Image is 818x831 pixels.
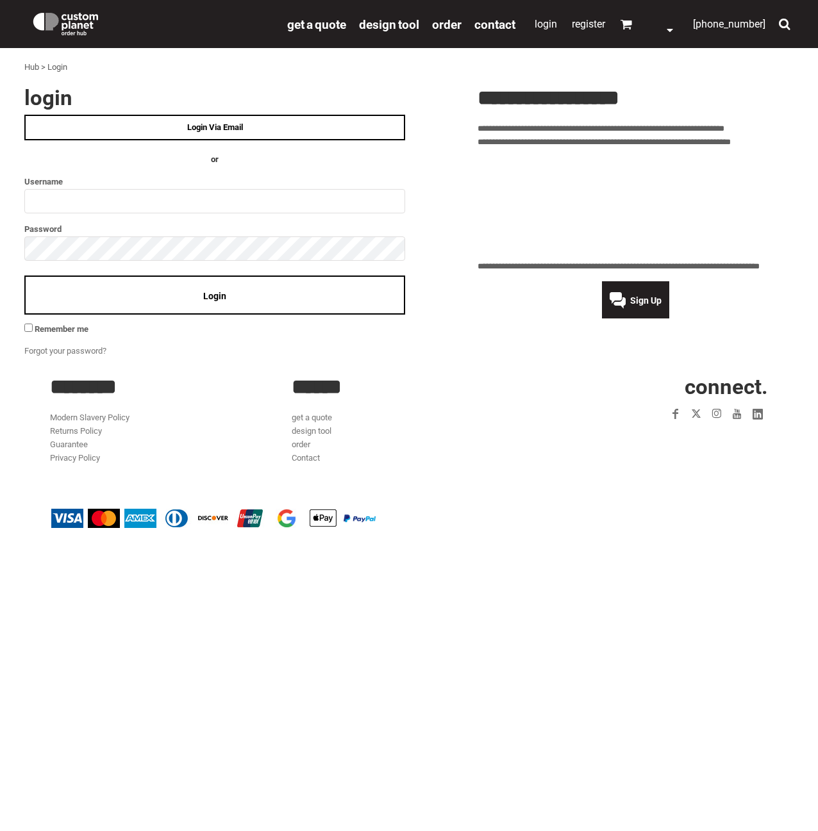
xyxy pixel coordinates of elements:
[31,10,101,35] img: Custom Planet
[24,62,39,72] a: Hub
[572,18,605,30] a: Register
[432,17,462,31] a: order
[693,18,765,30] span: [PHONE_NUMBER]
[344,514,376,522] img: PayPal
[161,509,193,528] img: Diners Club
[24,174,405,189] label: Username
[287,17,346,31] a: get a quote
[24,222,405,236] label: Password
[24,87,405,108] h2: Login
[287,17,346,32] span: get a quote
[50,440,88,449] a: Guarantee
[591,432,768,447] iframe: Customer reviews powered by Trustpilot
[187,122,243,132] span: Login Via Email
[24,153,405,167] h4: OR
[50,453,100,463] a: Privacy Policy
[35,324,88,334] span: Remember me
[51,509,83,528] img: Visa
[24,324,33,332] input: Remember me
[88,509,120,528] img: Mastercard
[630,295,662,306] span: Sign Up
[292,413,332,422] a: get a quote
[292,440,310,449] a: order
[359,17,419,32] span: design tool
[197,509,230,528] img: Discover
[41,61,46,74] div: >
[474,17,515,31] a: Contact
[535,18,557,30] a: Login
[292,426,331,436] a: design tool
[24,115,405,140] a: Login Via Email
[234,509,266,528] img: China UnionPay
[24,346,106,356] a: Forgot your password?
[124,509,156,528] img: American Express
[474,17,515,32] span: Contact
[50,413,129,422] a: Modern Slavery Policy
[271,509,303,528] img: Google Pay
[50,426,102,436] a: Returns Policy
[534,376,768,397] h2: CONNECT.
[307,509,339,528] img: Apple Pay
[47,61,67,74] div: Login
[292,453,320,463] a: Contact
[24,3,281,42] a: Custom Planet
[359,17,419,31] a: design tool
[203,291,226,301] span: Login
[478,156,794,252] iframe: Customer reviews powered by Trustpilot
[432,17,462,32] span: order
